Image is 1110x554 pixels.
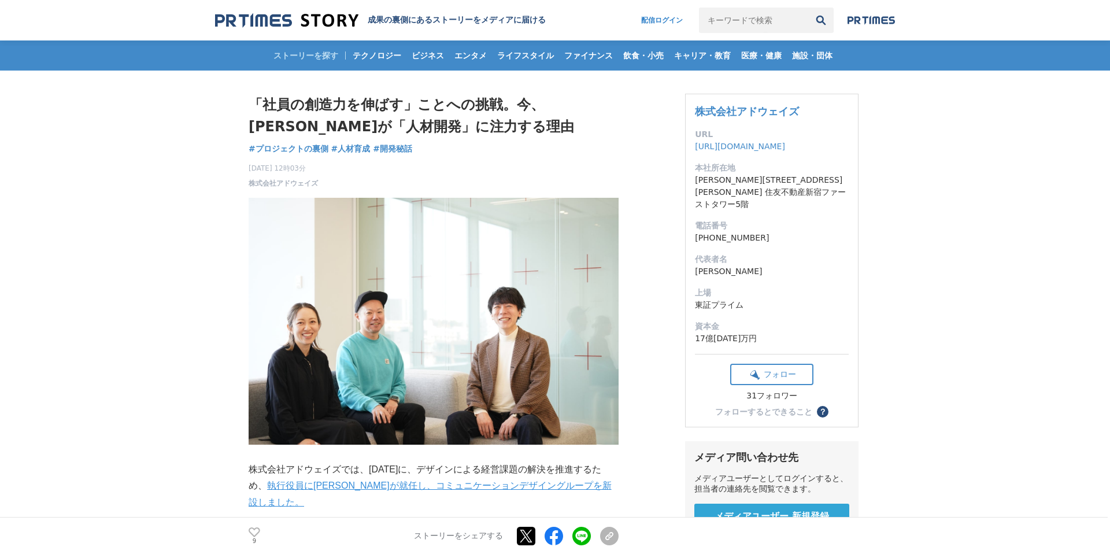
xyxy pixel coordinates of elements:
[694,450,849,464] div: メディア問い合わせ先
[695,174,849,210] dd: [PERSON_NAME][STREET_ADDRESS][PERSON_NAME] 住友不動産新宿ファーストタワー5階
[730,364,813,385] button: フォロー
[808,8,834,33] button: 検索
[249,538,260,544] p: 9
[695,128,849,141] dt: URL
[249,143,328,154] span: #プロジェクトの裏側
[695,162,849,174] dt: 本社所在地
[694,474,849,494] div: メディアユーザーとしてログインすると、担当者の連絡先を閲覧できます。
[737,40,786,71] a: 医療・健康
[630,8,694,33] a: 配信ログイン
[450,40,491,71] a: エンタメ
[368,15,546,25] h2: 成果の裏側にあるストーリーをメディアに届ける
[730,391,813,401] div: 31フォロワー
[414,531,503,541] p: ストーリーをシェアする
[669,50,735,61] span: キャリア・教育
[619,40,668,71] a: 飲食・小売
[695,232,849,244] dd: [PHONE_NUMBER]
[249,461,619,511] p: 株式会社アドウェイズでは、[DATE]に、デザインによる経営課題の解決を推進するため、
[695,142,785,151] a: [URL][DOMAIN_NAME]
[694,504,849,540] a: メディアユーザー 新規登録 無料
[407,40,449,71] a: ビジネス
[619,50,668,61] span: 飲食・小売
[249,198,619,445] img: thumbnail_fdf02030-e2b2-11ef-b426-3d7edae45f4f.JPG
[669,40,735,71] a: キャリア・教育
[695,253,849,265] dt: 代表者名
[215,13,546,28] a: 成果の裏側にあるストーリーをメディアに届ける 成果の裏側にあるストーリーをメディアに届ける
[215,13,358,28] img: 成果の裏側にあるストーリーをメディアに届ける
[695,105,799,117] a: 株式会社アドウェイズ
[249,481,612,507] a: 執行役員に[PERSON_NAME]が就任し、コミュニケーションデザイングループを新設しました。
[699,8,808,33] input: キーワードで検索
[331,143,371,155] a: #人材育成
[493,40,558,71] a: ライフスタイル
[373,143,412,154] span: #開発秘話
[695,320,849,333] dt: 資本金
[249,178,318,189] a: 株式会社アドウェイズ
[373,143,412,155] a: #開発秘話
[493,50,558,61] span: ライフスタイル
[787,40,837,71] a: 施設・団体
[737,50,786,61] span: 医療・健康
[560,40,617,71] a: ファイナンス
[819,408,827,416] span: ？
[450,50,491,61] span: エンタメ
[715,511,829,523] span: メディアユーザー 新規登録
[331,143,371,154] span: #人材育成
[695,333,849,345] dd: 17億[DATE]万円
[817,406,828,418] button: ？
[695,265,849,278] dd: [PERSON_NAME]
[249,163,318,173] span: [DATE] 12時03分
[407,50,449,61] span: ビジネス
[249,143,328,155] a: #プロジェクトの裏側
[787,50,837,61] span: 施設・団体
[848,16,895,25] img: prtimes
[249,94,619,138] h1: 「社員の創造力を伸ばす」ことへの挑戦。今、[PERSON_NAME]が「人材開発」に注力する理由
[695,299,849,311] dd: 東証プライム
[348,40,406,71] a: テクノロジー
[560,50,617,61] span: ファイナンス
[695,220,849,232] dt: 電話番号
[715,408,812,416] div: フォローするとできること
[348,50,406,61] span: テクノロジー
[695,287,849,299] dt: 上場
